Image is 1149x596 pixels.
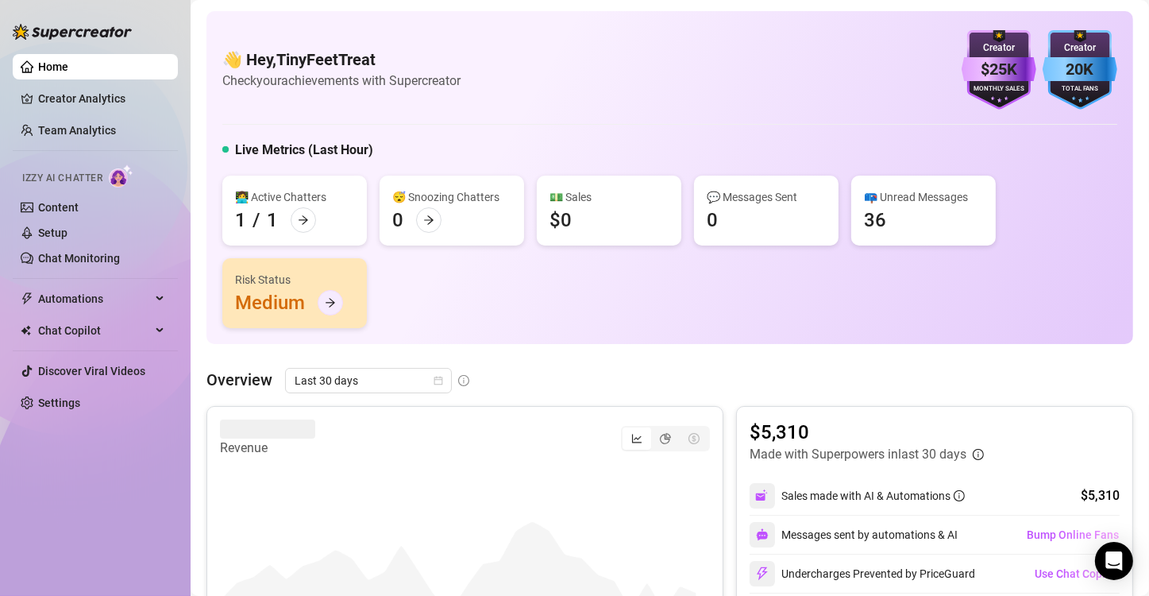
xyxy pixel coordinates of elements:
span: line-chart [631,433,642,444]
div: 👩‍💻 Active Chatters [235,188,354,206]
div: 36 [864,207,886,233]
img: svg%3e [755,567,769,581]
a: Team Analytics [38,124,116,137]
div: 📪 Unread Messages [864,188,983,206]
div: 💵 Sales [549,188,669,206]
div: 0 [707,207,718,233]
img: AI Chatter [109,164,133,188]
div: $0 [549,207,572,233]
article: Overview [206,368,272,392]
div: 20K [1043,57,1117,82]
span: arrow-right [298,215,309,226]
div: 1 [267,207,278,233]
a: Setup [38,226,67,239]
span: Izzy AI Chatter [22,171,102,186]
div: 😴 Snoozing Chatters [392,188,511,206]
a: Content [38,201,79,214]
img: purple-badge-B9DA21FR.svg [962,30,1036,110]
a: Creator Analytics [38,86,165,111]
h5: Live Metrics (Last Hour) [235,141,373,160]
button: Bump Online Fans [1026,522,1120,548]
span: Chat Copilot [38,318,151,343]
div: Sales made with AI & Automations [781,487,965,505]
div: 0 [392,207,403,233]
img: blue-badge-DgoSNQY1.svg [1043,30,1117,110]
article: $5,310 [750,420,984,445]
span: info-circle [973,449,984,460]
span: calendar [434,376,443,385]
span: pie-chart [660,433,671,444]
div: 1 [235,207,246,233]
div: Total Fans [1043,84,1117,95]
img: svg%3e [755,489,769,503]
button: Use Chat Copilot [1034,561,1120,586]
article: Made with Superpowers in last 30 days [750,445,966,464]
span: arrow-right [423,215,434,226]
a: Chat Monitoring [38,252,120,265]
div: Risk Status [235,271,354,288]
img: Chat Copilot [21,325,31,336]
span: Bump Online Fans [1027,528,1119,541]
span: info-circle [954,490,965,501]
span: arrow-right [325,297,336,308]
a: Settings [38,397,80,409]
span: Use Chat Copilot [1035,567,1119,580]
div: Messages sent by automations & AI [750,522,958,548]
a: Home [38,60,68,73]
span: dollar-circle [688,433,700,444]
img: logo-BBDzfeDw.svg [13,24,132,40]
div: $25K [962,57,1036,82]
span: Last 30 days [295,369,442,393]
div: Undercharges Prevented by PriceGuard [750,561,975,586]
div: $5,310 [1081,486,1120,505]
div: Creator [1043,41,1117,56]
h4: 👋 Hey, TinyFeetTreat [222,48,461,71]
div: 💬 Messages Sent [707,188,826,206]
article: Check your achievements with Supercreator [222,71,461,91]
span: thunderbolt [21,292,33,305]
div: Open Intercom Messenger [1095,542,1133,580]
article: Revenue [220,439,315,458]
span: info-circle [458,375,469,386]
div: Creator [962,41,1036,56]
a: Discover Viral Videos [38,365,145,377]
div: Monthly Sales [962,84,1036,95]
img: svg%3e [756,528,769,541]
span: Automations [38,286,151,312]
div: segmented control [621,426,710,451]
